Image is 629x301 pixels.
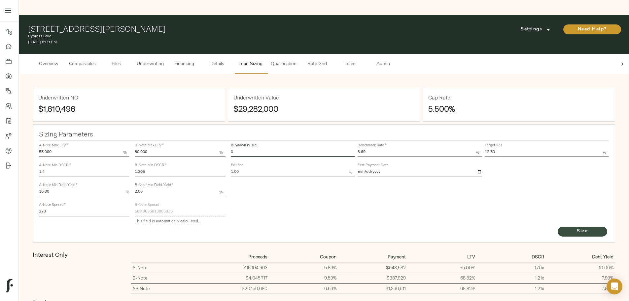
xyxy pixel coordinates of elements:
p: % [349,169,352,175]
label: Target IRR [485,144,502,147]
span: Comparables [69,60,96,68]
label: Exit Fee [231,164,243,167]
td: 5.89% [269,262,338,273]
strong: DSCR [532,254,544,260]
label: A-Note Min Debt Yield [39,184,77,187]
label: A-Note Min DSCR [39,164,71,167]
p: % [126,189,129,195]
p: % [476,150,479,156]
button: Settings [511,24,560,34]
span: Details [205,60,230,68]
strong: Debt Yield [592,254,613,260]
p: [DATE] 8:09 PM [28,39,423,45]
h1: [STREET_ADDRESS][PERSON_NAME] [28,24,423,33]
label: Buydown in BPS [231,144,258,147]
td: $1,336,511 [338,283,407,294]
td: 68.82% [407,283,477,294]
h6: Cap Rate [428,94,450,102]
label: A-Note Spread [39,204,65,207]
td: $948,582 [338,262,407,273]
td: 1.21 x [477,273,546,283]
strong: $1,610,496 [38,104,75,114]
label: B-Note Min Debt Yield [135,184,173,187]
h6: Underwritten Value [233,94,279,102]
td: $387,929 [338,273,407,283]
span: Qualification [271,60,297,68]
label: A-Note Max LTV [39,144,68,147]
strong: LTV [467,254,475,260]
span: Size [564,227,601,236]
td: AB Note [131,283,200,294]
span: Team [337,60,363,68]
button: Need Help? [563,24,621,34]
img: logo [6,279,13,292]
strong: 5.500% [428,104,455,114]
span: Settings [517,25,554,34]
h6: Underwritten NOI [38,94,80,102]
td: 55.00% [407,262,477,273]
span: Overview [36,60,61,68]
label: First Payment Date [358,164,389,167]
td: 6.63% [269,283,338,294]
td: 1.70 x [477,262,546,273]
td: $16,104,963 [200,262,269,273]
button: Size [558,227,607,237]
strong: Proceeds [248,254,267,260]
span: Rate Grid [304,60,330,68]
strong: Coupon [320,254,336,260]
p: % [603,150,606,156]
label: B-Note Min DSCR [135,164,166,167]
p: Cypress Lake [28,33,423,39]
td: B-Note [131,273,200,283]
h3: Sizing Parameters [39,130,609,138]
label: Benchmark Rate [358,144,387,147]
strong: Payment [388,254,406,260]
strong: Interest Only [33,251,67,258]
span: Underwriting [137,60,164,68]
td: 68.82% [407,273,477,283]
span: Need Help? [570,25,614,34]
td: A-Note [131,262,200,273]
td: 7.99% [546,283,615,294]
p: % [219,189,223,195]
td: $20,150,680 [200,283,269,294]
div: Open Intercom Messenger [607,279,622,294]
p: % [219,150,223,156]
p: This field is automatically calculated. [135,218,225,224]
td: 7.99% [546,273,615,283]
span: Financing [172,60,197,68]
td: 9.59% [269,273,338,283]
td: 10.00% [546,262,615,273]
label: B-Note Max LTV [135,144,164,147]
p: % [123,150,127,156]
span: Files [104,60,129,68]
td: $4,045,717 [200,273,269,283]
strong: $29,282,000 [233,104,278,114]
span: Loan Sizing [238,60,263,68]
label: B-Note Spread [135,204,159,207]
td: 1.21 x [477,283,546,294]
span: Admin [370,60,396,68]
